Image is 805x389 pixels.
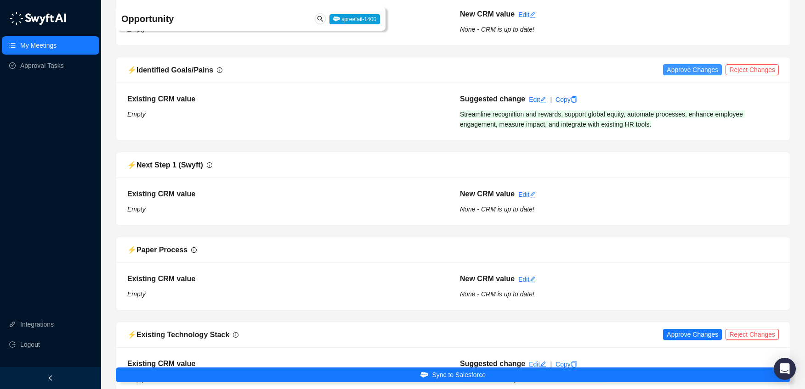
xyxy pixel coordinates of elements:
a: Integrations [20,315,54,333]
a: Approval Tasks [20,56,64,75]
h5: Existing CRM value [127,189,446,200]
h5: Suggested change [460,358,525,369]
span: info-circle [207,162,212,168]
span: edit [529,276,536,283]
i: Empty [127,375,146,383]
button: Reject Changes [726,329,779,340]
i: Empty [127,290,146,298]
span: ⚡️ Existing Technology Stack [127,331,229,339]
span: logout [9,341,16,348]
h5: New CRM value [460,273,515,284]
a: Edit [529,361,546,368]
span: copy [571,96,577,103]
div: | [550,359,552,369]
i: None - CRM is up to date! [460,290,534,298]
span: ⚡️ Identified Goals/Pains [127,66,213,74]
span: left [47,375,54,381]
h5: New CRM value [460,9,515,20]
span: edit [540,96,546,103]
span: search [317,16,323,22]
div: Open Intercom Messenger [774,358,796,380]
span: info-circle [233,332,238,338]
h5: Existing CRM value [127,94,446,105]
i: Empty [127,206,146,213]
h5: Suggested change [460,94,525,105]
a: Copy [556,96,577,103]
span: Streamline recognition and rewards, support global equity, automate processes, enhance employee e... [460,111,745,128]
span: Reject Changes [729,65,775,75]
span: Approve Changes [667,65,718,75]
span: edit [529,191,536,198]
h4: Opportunity [121,12,270,25]
span: edit [540,361,546,367]
button: Sync to Salesforce [116,367,790,382]
a: Copy [556,361,577,368]
a: Edit [529,96,546,103]
div: | [550,94,552,105]
span: Approve Changes [667,329,718,339]
span: ⚡️ Paper Process [127,246,187,254]
span: copy [571,361,577,367]
span: info-circle [217,67,222,73]
h5: New CRM value [460,189,515,200]
img: logo-05li4sbe.png [9,11,67,25]
span: Reject Changes [729,329,775,339]
span: ⚡️ Next Step 1 (Swyft) [127,161,203,169]
button: Approve Changes [663,329,722,340]
span: info-circle [191,247,197,253]
a: Edit [518,191,536,198]
i: Empty [127,111,146,118]
a: My Meetings [20,36,57,55]
span: Ceridian, Internal system, Microsoft Teams, Outlook [460,375,607,383]
i: Empty [127,26,146,33]
a: Edit [518,11,536,18]
i: None - CRM is up to date! [460,206,534,213]
i: None - CRM is up to date! [460,26,534,33]
h5: Existing CRM value [127,358,446,369]
span: Sync to Salesforce [432,370,486,380]
span: Logout [20,335,40,354]
h5: Existing CRM value [127,273,446,284]
span: edit [529,11,536,18]
button: Approve Changes [663,64,722,75]
span: spreetail-1400 [329,14,380,24]
a: spreetail-1400 [329,15,380,22]
a: Edit [518,276,536,283]
button: Reject Changes [726,64,779,75]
